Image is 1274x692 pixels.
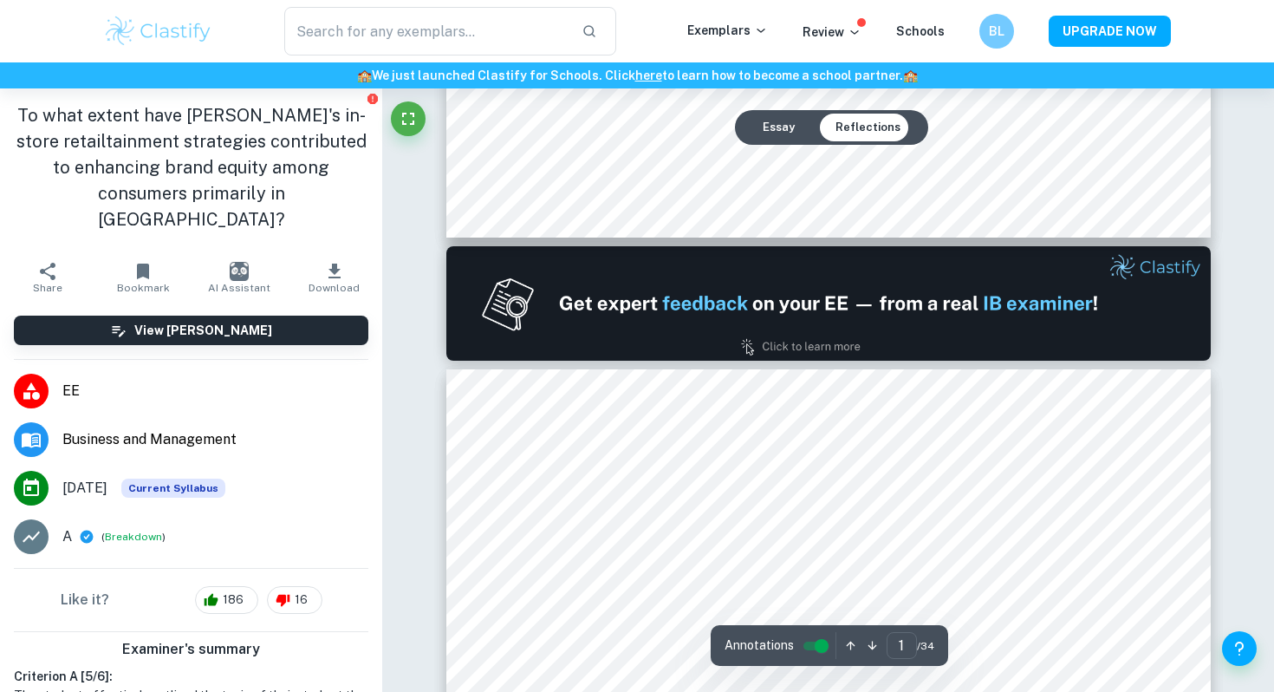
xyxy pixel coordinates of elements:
[62,526,72,547] p: A
[3,66,1271,85] h6: We just launched Clastify for Schools. Click to learn how to become a school partner.
[121,479,225,498] div: This exemplar is based on the current syllabus. Feel free to refer to it for inspiration/ideas wh...
[195,586,258,614] div: 186
[917,638,934,654] span: / 34
[725,637,794,655] span: Annotations
[7,639,375,660] h6: Examiner's summary
[446,246,1211,361] img: Ad
[208,282,270,294] span: AI Assistant
[687,21,768,40] p: Exemplars
[284,7,568,55] input: Search for any exemplars...
[192,253,287,302] button: AI Assistant
[33,282,62,294] span: Share
[1049,16,1171,47] button: UPGRADE NOW
[230,262,249,281] img: AI Assistant
[822,114,914,141] button: Reflections
[62,381,368,401] span: EE
[267,586,322,614] div: 16
[105,529,162,545] button: Breakdown
[62,429,368,450] span: Business and Management
[117,282,170,294] span: Bookmark
[61,590,109,610] h6: Like it?
[213,591,253,609] span: 186
[357,69,372,82] span: 🏫
[749,114,809,141] button: Essay
[14,667,368,686] h6: Criterion A [ 5 / 6 ]:
[391,101,426,136] button: Fullscreen
[366,92,379,105] button: Report issue
[14,316,368,345] button: View [PERSON_NAME]
[979,14,1014,49] button: BL
[287,253,382,302] button: Download
[803,23,861,42] p: Review
[62,478,107,499] span: [DATE]
[95,253,191,302] button: Bookmark
[121,479,225,498] span: Current Syllabus
[309,282,360,294] span: Download
[14,102,368,232] h1: To what extent have [PERSON_NAME]'s in-store retailtainment strategies contributed to enhancing b...
[635,69,662,82] a: here
[987,22,1007,41] h6: BL
[896,24,945,38] a: Schools
[285,591,317,609] span: 16
[1222,631,1257,666] button: Help and Feedback
[903,69,918,82] span: 🏫
[134,321,272,340] h6: View [PERSON_NAME]
[103,14,213,49] img: Clastify logo
[101,529,166,545] span: ( )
